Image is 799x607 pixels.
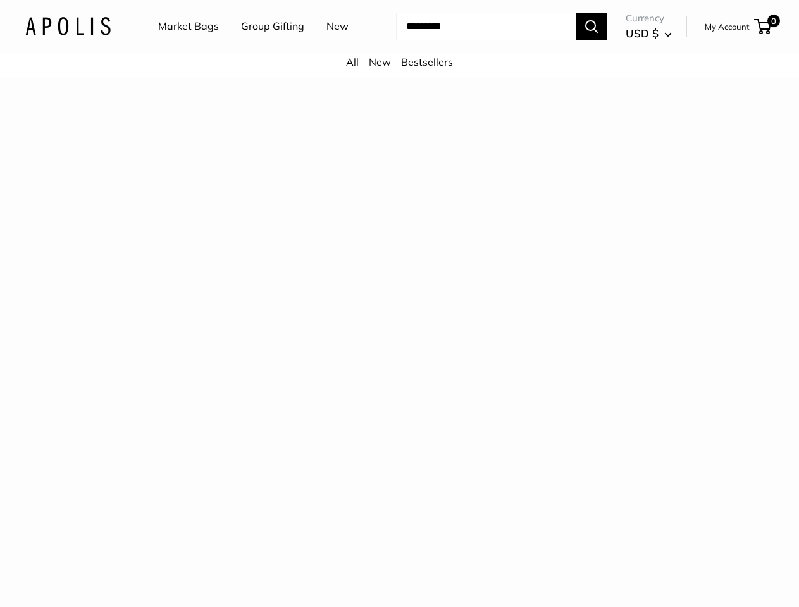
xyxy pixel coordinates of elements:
span: USD $ [626,27,659,40]
a: My Account [705,19,750,34]
input: Search... [396,13,576,40]
a: 0 [755,19,771,34]
a: Market Bags [158,17,219,36]
span: Currency [626,9,672,27]
span: 0 [767,15,780,27]
a: Group Gifting [241,17,304,36]
button: USD $ [626,23,672,44]
a: New [326,17,349,36]
a: New [369,56,391,68]
button: Search [576,13,607,40]
img: Apolis [25,17,111,35]
a: All [346,56,359,68]
a: Bestsellers [401,56,453,68]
